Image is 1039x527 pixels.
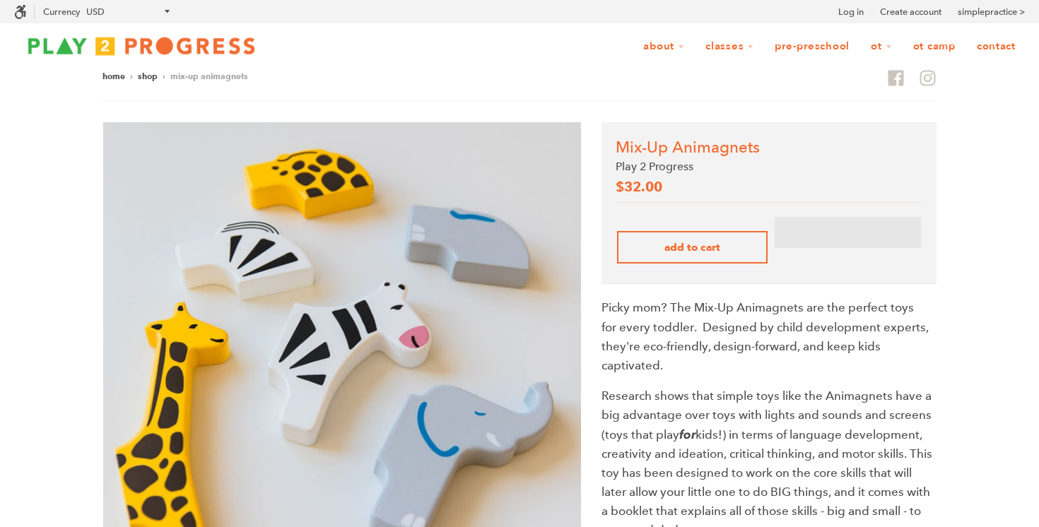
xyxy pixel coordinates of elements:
a: Create account [880,5,941,19]
a: Log in [838,5,864,19]
a: Shop [138,71,158,81]
a: Classes [696,33,763,60]
a: OT [862,33,901,60]
label: Currency [43,6,80,17]
span: $32.00 [616,179,662,195]
span: Mix-Up Animagnets [170,71,248,81]
span: Add to Cart [664,241,720,254]
a: About [634,33,693,60]
a: simplepractice > [958,5,1025,19]
span: › [130,71,133,81]
img: Play2Progress logo [14,32,269,60]
p: Picky mom? The Mix-Up Animagnets are the perfect toys for every toddler. Designed by child develo... [601,298,937,375]
a: Contact [968,33,1025,60]
a: Play 2 Progress [616,160,693,173]
nav: breadcrumbs [102,69,248,83]
a: OT Camp [904,33,965,60]
strong: for [679,427,695,442]
button: Add to Cart [617,231,768,263]
a: Home [102,71,125,81]
h1: Mix-Up Animagnets [616,136,922,158]
span: › [163,71,165,81]
a: Pre-Preschool [765,33,859,60]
